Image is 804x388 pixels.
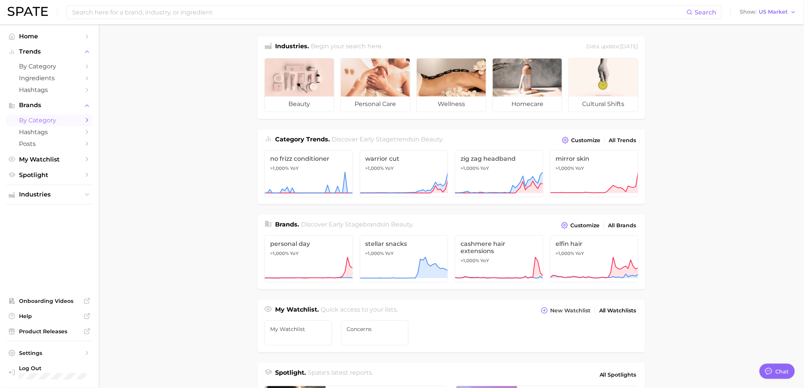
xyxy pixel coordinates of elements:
[576,250,584,257] span: YoY
[347,326,403,332] span: Concerns
[6,189,93,200] button: Industries
[19,313,80,320] span: Help
[19,140,80,147] span: Posts
[360,150,448,197] a: warrior cut>1,000% YoY
[480,258,489,264] span: YoY
[19,63,80,70] span: by Category
[301,221,414,228] span: Discover Early Stage brands in .
[275,136,330,143] span: Category Trends .
[556,165,575,171] span: >1,000%
[366,155,443,162] span: warrior cut
[556,250,575,256] span: >1,000%
[493,97,562,112] span: homecare
[19,298,80,304] span: Onboarding Videos
[568,58,638,112] a: cultural shifts
[270,165,289,171] span: >1,000%
[569,97,638,112] span: cultural shifts
[576,165,584,171] span: YoY
[385,165,394,171] span: YoY
[608,222,636,229] span: All Brands
[19,171,80,179] span: Spotlight
[606,220,638,231] a: All Brands
[19,191,80,198] span: Industries
[275,305,319,316] h1: My Watchlist.
[597,306,638,316] a: All Watchlists
[275,42,309,52] h1: Industries.
[598,368,638,381] a: All Spotlights
[556,240,633,247] span: elfin hair
[19,48,80,55] span: Trends
[550,235,639,282] a: elfin hair>1,000% YoY
[6,100,93,111] button: Brands
[571,137,600,144] span: Customize
[391,221,413,228] span: beauty
[461,165,479,171] span: >1,000%
[6,363,93,382] a: Log out. Currently logged in with e-mail jkno@cosmax.com.
[6,60,93,72] a: by Category
[360,235,448,282] a: stellar snacks>1,000% YoY
[738,7,798,17] button: ShowUS Market
[6,326,93,337] a: Product Releases
[290,250,299,257] span: YoY
[340,58,410,112] a: personal care
[6,347,93,359] a: Settings
[311,42,383,52] h2: Begin your search here.
[6,84,93,96] a: Hashtags
[455,150,543,197] a: zig zag headband>1,000% YoY
[6,30,93,42] a: Home
[461,240,538,255] span: cashmere hair extensions
[264,235,353,282] a: personal day>1,000% YoY
[19,74,80,82] span: Ingredients
[599,307,636,314] span: All Watchlists
[556,155,633,162] span: mirror skin
[6,72,93,84] a: Ingredients
[366,165,384,171] span: >1,000%
[6,46,93,57] button: Trends
[308,368,374,381] h2: Spate's latest reports.
[695,9,717,16] span: Search
[417,97,486,112] span: wellness
[6,138,93,150] a: Posts
[321,305,398,316] h2: Quick access to your lists.
[6,310,93,322] a: Help
[264,320,332,345] a: My Watchlist
[275,221,299,228] span: Brands .
[609,137,636,144] span: All Trends
[8,7,48,16] img: SPATE
[570,222,600,229] span: Customize
[275,368,306,381] h1: Spotlight.
[6,169,93,181] a: Spotlight
[19,350,80,356] span: Settings
[265,97,334,112] span: beauty
[6,114,93,126] a: by Category
[366,250,384,256] span: >1,000%
[19,328,80,335] span: Product Releases
[366,240,443,247] span: stellar snacks
[19,156,80,163] span: My Watchlist
[6,126,93,138] a: Hashtags
[19,128,80,136] span: Hashtags
[416,58,486,112] a: wellness
[19,33,80,40] span: Home
[455,235,543,282] a: cashmere hair extensions>1,000% YoY
[6,295,93,307] a: Onboarding Videos
[332,136,444,143] span: Discover Early Stage trends in .
[586,42,638,52] div: Data update: [DATE]
[461,155,538,162] span: zig zag headband
[270,326,326,332] span: My Watchlist
[270,155,347,162] span: no frizz conditioner
[19,117,80,124] span: by Category
[461,258,479,263] span: >1,000%
[759,10,788,14] span: US Market
[550,150,639,197] a: mirror skin>1,000% YoY
[607,135,638,146] a: All Trends
[264,150,353,197] a: no frizz conditioner>1,000% YoY
[341,320,409,345] a: Concerns
[19,365,87,372] span: Log Out
[480,165,489,171] span: YoY
[550,307,590,314] span: New Watchlist
[421,136,443,143] span: beauty
[19,102,80,109] span: Brands
[290,165,299,171] span: YoY
[71,6,687,19] input: Search here for a brand, industry, or ingredient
